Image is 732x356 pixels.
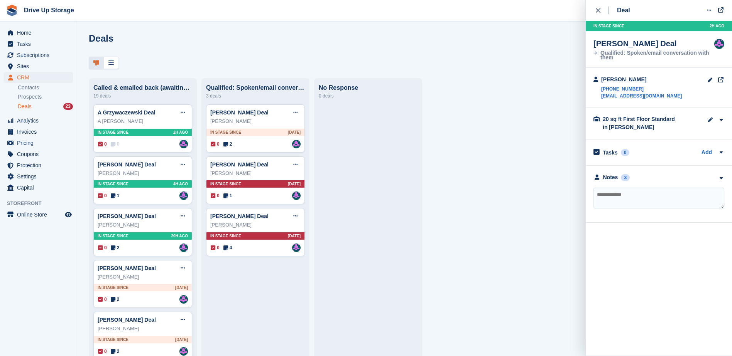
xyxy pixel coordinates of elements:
span: In stage since [98,337,128,343]
img: Andy [179,191,188,200]
span: In stage since [210,181,241,187]
img: stora-icon-8386f47178a22dfd0bd8f6a31ec36ba5ce8667c1dd55bd0f319d3a0aa187defe.svg [6,5,18,16]
img: Andy [179,347,188,356]
a: menu [4,126,73,137]
a: menu [4,115,73,126]
a: Deals 23 [18,102,73,111]
div: [PERSON_NAME] [98,273,188,281]
h2: Tasks [603,149,618,156]
span: CRM [17,72,63,83]
a: [PERSON_NAME] Deal [98,161,156,168]
span: Coupons [17,149,63,160]
span: Online Store [17,209,63,220]
a: Drive Up Storage [21,4,77,17]
a: menu [4,209,73,220]
a: Prospects [18,93,73,101]
a: A Grzywaczewski Deal [98,109,156,116]
a: [PERSON_NAME] Deal [210,109,269,116]
span: Sites [17,61,63,72]
span: Settings [17,171,63,182]
img: Andy [292,140,301,148]
div: [PERSON_NAME] [98,170,188,177]
a: menu [4,50,73,60]
a: menu [4,72,73,83]
div: 23 [63,103,73,110]
div: Qualified: Spoken/email conversation with them [593,50,714,60]
a: [PERSON_NAME] Deal [210,161,269,168]
a: menu [4,27,73,38]
div: [PERSON_NAME] [601,76,682,84]
span: 0 [98,141,107,148]
a: [PERSON_NAME] Deal [98,317,156,323]
span: 2 [111,244,120,251]
span: 2H AGO [173,129,188,135]
span: Analytics [17,115,63,126]
a: menu [4,160,73,171]
span: [DATE] [175,337,188,343]
a: [PHONE_NUMBER] [601,86,682,92]
div: 3 deals [206,91,305,101]
span: In stage since [210,129,241,135]
span: [DATE] [288,181,301,187]
div: 0 [621,149,630,156]
span: Pricing [17,138,63,148]
img: Andy [179,243,188,252]
a: [EMAIL_ADDRESS][DOMAIN_NAME] [601,92,682,99]
a: Andy [714,39,724,49]
a: menu [4,138,73,148]
span: Protection [17,160,63,171]
span: Capital [17,182,63,193]
a: menu [4,182,73,193]
span: 20H AGO [171,233,188,239]
div: No Response [319,84,418,91]
div: [PERSON_NAME] [98,325,188,332]
div: [PERSON_NAME] [210,118,301,125]
span: In stage since [210,233,241,239]
h1: Deals [89,33,113,44]
div: [PERSON_NAME] [210,221,301,229]
span: 0 [211,244,220,251]
span: 2 [111,296,120,303]
span: Storefront [7,200,77,207]
span: 2 [111,348,120,355]
a: menu [4,171,73,182]
div: A [PERSON_NAME] [98,118,188,125]
span: 0 [111,141,120,148]
span: In stage since [98,285,128,291]
a: menu [4,149,73,160]
a: Contacts [18,84,73,91]
span: [DATE] [288,233,301,239]
a: [PERSON_NAME] Deal [98,265,156,271]
a: Andy [292,191,301,200]
div: 19 deals [93,91,192,101]
a: [PERSON_NAME] Deal [210,213,269,219]
div: 3 [621,174,630,181]
a: Andy [292,243,301,252]
a: [PERSON_NAME] Deal [98,213,156,219]
span: [DATE] [288,129,301,135]
a: menu [4,39,73,49]
span: In stage since [98,181,128,187]
a: menu [4,61,73,72]
div: [PERSON_NAME] [98,221,188,229]
span: 0 [98,296,107,303]
span: Subscriptions [17,50,63,60]
img: Andy [179,140,188,148]
div: 20 sq ft First Floor Standard in [PERSON_NAME] [603,115,680,131]
span: 1 [223,192,232,199]
span: Home [17,27,63,38]
span: 0 [211,192,220,199]
span: 0 [98,192,107,199]
span: 0 [98,348,107,355]
span: 0 [211,141,220,148]
span: In stage since [98,233,128,239]
span: Deals [18,103,32,110]
img: Andy [179,295,188,304]
a: Preview store [64,210,73,219]
div: [PERSON_NAME] Deal [593,39,714,48]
